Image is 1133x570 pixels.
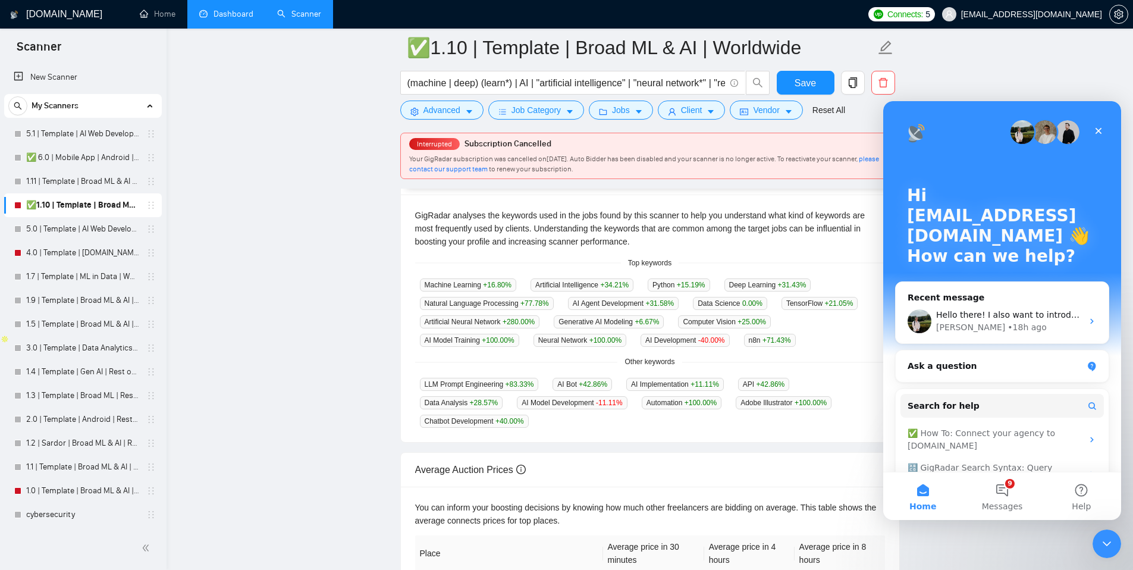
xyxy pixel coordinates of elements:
[925,8,930,21] span: 5
[26,241,139,265] a: 4.0 | Template | [DOMAIN_NAME] | Worldwide
[648,278,710,292] span: Python
[883,101,1121,520] iframe: Intercom live chat
[600,281,629,289] span: +34.21 %
[26,455,139,479] a: 1.1 | Template | Broad ML & AI | Rest of the World
[498,107,507,116] span: bars
[746,71,770,95] button: search
[685,399,717,407] span: +100.00 %
[677,281,705,289] span: +15.19 %
[668,107,676,116] span: user
[24,299,96,311] span: Search for help
[159,371,238,419] button: Help
[277,9,321,19] a: searchScanner
[26,401,53,409] span: Home
[579,380,607,389] span: +42.86 %
[842,77,864,88] span: copy
[420,278,516,292] span: Machine Learning
[423,104,460,117] span: Advanced
[1093,530,1121,558] iframe: Intercom live chat
[503,318,535,326] span: +280.00 %
[146,343,156,353] span: holder
[415,453,885,487] div: Average Auction Prices
[566,107,574,116] span: caret-down
[465,107,473,116] span: caret-down
[26,193,139,217] a: ✅1.10 | Template | Broad ML & AI | Worldwide
[642,396,721,409] span: Automation
[26,170,139,193] a: 1.11 | Template | Broad ML & AI | [GEOGRAPHIC_DATA] Only
[795,76,816,90] span: Save
[612,104,630,117] span: Jobs
[24,361,199,386] div: 🔠 GigRadar Search Syntax: Query Operators for Optimized Job Searches
[4,94,162,550] li: My Scanners
[17,356,221,390] div: 🔠 GigRadar Search Syntax: Query Operators for Optimized Job Searches
[17,293,221,317] button: Search for help
[645,299,674,308] span: +31.58 %
[887,8,923,21] span: Connects:
[407,76,725,90] input: Search Freelance Jobs...
[26,503,139,527] a: cybersecurity
[142,542,153,554] span: double-left
[740,107,748,116] span: idcard
[872,77,895,88] span: delete
[26,265,139,289] a: 1.7 | Template | ML in Data | Worldwide
[621,258,679,269] span: Top keywords
[8,96,27,115] button: search
[26,384,139,408] a: 1.3 | Template | Broad ML | Rest of the World
[626,378,724,391] span: AI Implementation
[26,479,139,503] a: 1.0 | Template | Broad ML & AI | Big 5
[146,129,156,139] span: holder
[782,297,858,310] span: TensorFlow
[753,104,779,117] span: Vendor
[146,177,156,186] span: holder
[146,224,156,234] span: holder
[517,396,627,409] span: AI Model Development
[146,391,156,400] span: holder
[26,312,139,336] a: 1.5 | Template | Broad ML & AI | Big 5
[26,360,139,384] a: 1.4 | Template | Gen AI | Rest of the World
[146,153,156,162] span: holder
[531,278,633,292] span: Artificial Intelligence
[99,401,140,409] span: Messages
[506,380,534,389] span: +83.33 %
[146,248,156,258] span: holder
[488,101,584,120] button: barsJob Categorycaret-down
[730,79,738,87] span: info-circle
[945,10,953,18] span: user
[4,65,162,89] li: New Scanner
[599,107,607,116] span: folder
[199,9,253,19] a: dashboardDashboard
[7,38,71,63] span: Scanner
[79,371,158,419] button: Messages
[26,336,139,360] a: 3.0 | Template | Data Analytics | World Wide
[26,289,139,312] a: 1.9 | Template | Broad ML & AI | Rest of the World
[757,380,785,389] span: +42.86 %
[146,367,156,377] span: holder
[470,399,498,407] span: +28.57 %
[420,396,503,409] span: Data Analysis
[658,101,726,120] button: userClientcaret-down
[495,417,524,425] span: +40.00 %
[724,278,811,292] span: Deep Learning
[691,380,719,389] span: +11.11 %
[874,10,883,19] img: upwork-logo.png
[146,462,156,472] span: holder
[812,104,845,117] a: Reset All
[415,501,885,527] div: You can inform your boosting decisions by knowing how much other freelancers are bidding on avera...
[26,217,139,241] a: 5.0 | Template | AI Web Development | [GEOGRAPHIC_DATA] Only
[465,139,551,149] span: Subscription Cancelled
[693,297,767,310] span: Data Science
[635,107,643,116] span: caret-down
[189,401,208,409] span: Help
[410,107,419,116] span: setting
[635,318,659,326] span: +6.67 %
[1,335,9,343] img: Apollo
[596,399,623,407] span: -11.11 %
